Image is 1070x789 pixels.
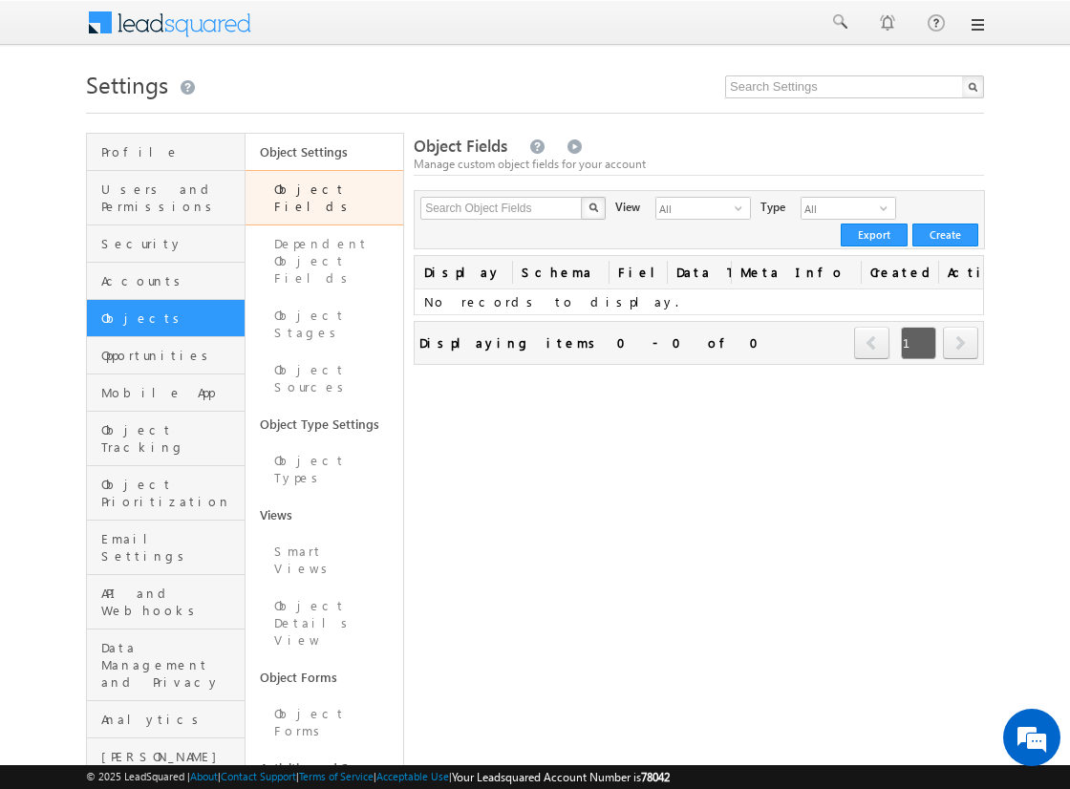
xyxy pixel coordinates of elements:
[854,329,890,359] a: prev
[246,352,404,406] a: Object Sources
[87,701,245,738] a: Analytics
[101,476,240,510] span: Object Prioritization
[880,203,895,214] span: select
[609,256,667,288] span: Field Type
[190,770,218,782] a: About
[419,331,770,353] div: Displaying items 0 - 0 of 0
[87,263,245,300] a: Accounts
[414,135,507,157] span: Object Fields
[86,768,670,786] span: © 2025 LeadSquared | | | | |
[299,770,374,782] a: Terms of Service
[87,629,245,701] a: Data Management and Privacy
[87,134,245,171] a: Profile
[452,770,670,784] span: Your Leadsquared Account Number is
[87,738,245,776] a: [PERSON_NAME]
[101,347,240,364] span: Opportunities
[943,329,978,359] a: next
[912,224,978,246] button: Create
[731,256,860,288] span: Meta Info
[246,497,404,533] a: Views
[101,711,240,728] span: Analytics
[841,224,908,246] button: Export
[415,256,511,288] span: Display Name
[101,639,240,691] span: Data Management and Privacy
[101,181,240,215] span: Users and Permissions
[101,309,240,327] span: Objects
[87,171,245,225] a: Users and Permissions
[101,421,240,456] span: Object Tracking
[246,134,404,170] a: Object Settings
[101,235,240,252] span: Security
[221,770,296,782] a: Contact Support
[246,587,404,659] a: Object Details View
[943,327,978,359] span: next
[246,170,404,225] a: Object Fields
[101,748,240,765] span: [PERSON_NAME]
[246,406,404,442] a: Object Type Settings
[87,412,245,466] a: Object Tracking
[938,256,983,288] span: Actions
[641,770,670,784] span: 78042
[588,203,598,212] img: Search
[415,289,983,315] td: No records to display.
[101,384,240,401] span: Mobile App
[854,327,889,359] span: prev
[246,442,404,497] a: Object Types
[101,530,240,565] span: Email Settings
[615,197,640,216] div: View
[246,225,404,297] a: Dependent Object Fields
[246,750,404,786] a: Activities and Scores
[101,585,240,619] span: API and Webhooks
[802,198,880,219] span: All
[87,300,245,337] a: Objects
[246,297,404,352] a: Object Stages
[760,197,785,216] div: Type
[87,374,245,412] a: Mobile App
[246,533,404,587] a: Smart Views
[725,75,984,98] input: Search Settings
[101,272,240,289] span: Accounts
[87,337,245,374] a: Opportunities
[87,575,245,629] a: API and Webhooks
[667,256,732,288] span: Data Type
[512,256,609,288] span: Schema Name
[656,198,735,219] span: All
[246,659,404,695] a: Object Forms
[87,225,245,263] a: Security
[87,466,245,521] a: Object Prioritization
[414,156,984,173] div: Manage custom object fields for your account
[735,203,750,214] span: select
[376,770,449,782] a: Acceptable Use
[246,695,404,750] a: Object Forms
[101,143,240,160] span: Profile
[901,327,936,359] span: 1
[87,521,245,575] a: Email Settings
[861,256,938,288] span: Created By
[86,69,168,99] span: Settings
